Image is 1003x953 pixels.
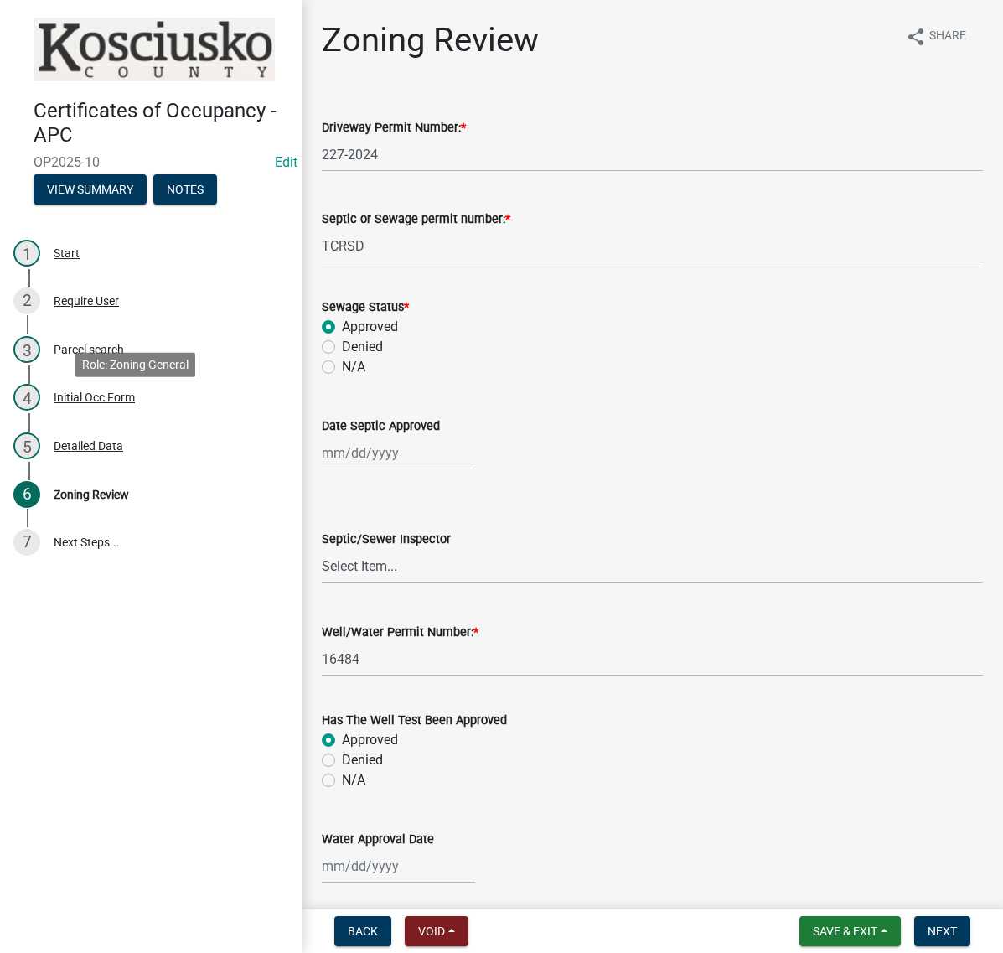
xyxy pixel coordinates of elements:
[13,287,40,314] div: 2
[322,122,466,134] label: Driveway Permit Number:
[13,384,40,411] div: 4
[322,715,507,727] label: Has The Well Test Been Approved
[418,925,445,938] span: Void
[13,336,40,363] div: 3
[13,529,40,556] div: 7
[153,174,217,205] button: Notes
[334,916,391,946] button: Back
[34,174,147,205] button: View Summary
[75,352,195,376] div: Role: Zoning General
[892,20,980,53] button: shareShare
[54,440,123,452] div: Detailed Data
[54,489,129,500] div: Zoning Review
[928,925,957,938] span: Next
[54,344,124,355] div: Parcel search
[929,27,966,47] span: Share
[34,18,275,81] img: Kosciusko County, Indiana
[322,834,434,846] label: Water Approval Date
[322,627,478,639] label: Well/Water Permit Number:
[34,99,288,148] h4: Certificates of Occupancy - APC
[405,916,468,946] button: Void
[906,27,926,47] i: share
[54,247,80,259] div: Start
[322,302,409,313] label: Sewage Status
[34,184,147,197] wm-modal-confirm: Summary
[34,154,268,170] span: OP2025-10
[322,436,475,470] input: mm/dd/yyyy
[799,916,901,946] button: Save & Exit
[13,432,40,459] div: 5
[13,240,40,267] div: 1
[322,214,510,225] label: Septic or Sewage permit number:
[54,295,119,307] div: Require User
[342,750,383,770] label: Denied
[322,849,475,883] input: mm/dd/yyyy
[342,357,365,377] label: N/A
[342,317,398,337] label: Approved
[13,481,40,508] div: 6
[54,391,135,403] div: Initial Occ Form
[914,916,970,946] button: Next
[275,154,297,170] wm-modal-confirm: Edit Application Number
[342,770,365,790] label: N/A
[322,421,440,432] label: Date Septic Approved
[322,20,539,60] h1: Zoning Review
[153,184,217,197] wm-modal-confirm: Notes
[275,154,297,170] a: Edit
[813,925,877,938] span: Save & Exit
[342,337,383,357] label: Denied
[348,925,378,938] span: Back
[342,730,398,750] label: Approved
[322,534,451,546] label: Septic/Sewer Inspector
